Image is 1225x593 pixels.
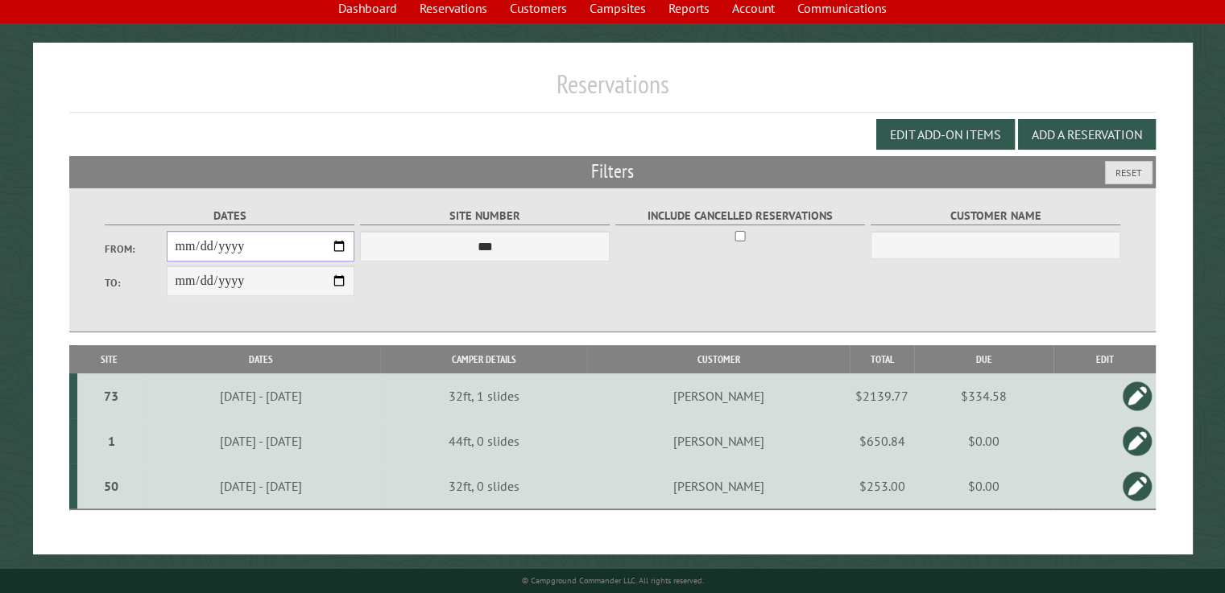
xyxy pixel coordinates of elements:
[142,345,380,373] th: Dates
[105,207,355,225] label: Dates
[380,463,588,509] td: 32ft, 0 slides
[522,575,704,586] small: © Campground Commander LLC. All rights reserved.
[587,373,850,418] td: [PERSON_NAME]
[850,418,914,463] td: $650.84
[380,418,588,463] td: 44ft, 0 slides
[1018,119,1156,150] button: Add a Reservation
[380,373,588,418] td: 32ft, 1 slides
[77,345,142,373] th: Site
[914,373,1053,418] td: $334.58
[587,345,850,373] th: Customer
[850,463,914,509] td: $253.00
[380,345,588,373] th: Camper Details
[144,478,378,494] div: [DATE] - [DATE]
[69,68,1156,113] h1: Reservations
[84,478,139,494] div: 50
[914,345,1053,373] th: Due
[850,373,914,418] td: $2139.77
[587,463,850,509] td: [PERSON_NAME]
[360,207,610,225] label: Site Number
[1053,345,1156,373] th: Edit
[876,119,1015,150] button: Edit Add-on Items
[1105,161,1153,184] button: Reset
[84,388,139,404] div: 73
[144,433,378,449] div: [DATE] - [DATE]
[69,156,1156,187] h2: Filters
[105,275,168,290] label: To:
[914,463,1053,509] td: $0.00
[105,241,168,257] label: From:
[84,433,139,449] div: 1
[914,418,1053,463] td: $0.00
[871,207,1121,225] label: Customer Name
[615,207,866,225] label: Include Cancelled Reservations
[587,418,850,463] td: [PERSON_NAME]
[144,388,378,404] div: [DATE] - [DATE]
[850,345,914,373] th: Total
